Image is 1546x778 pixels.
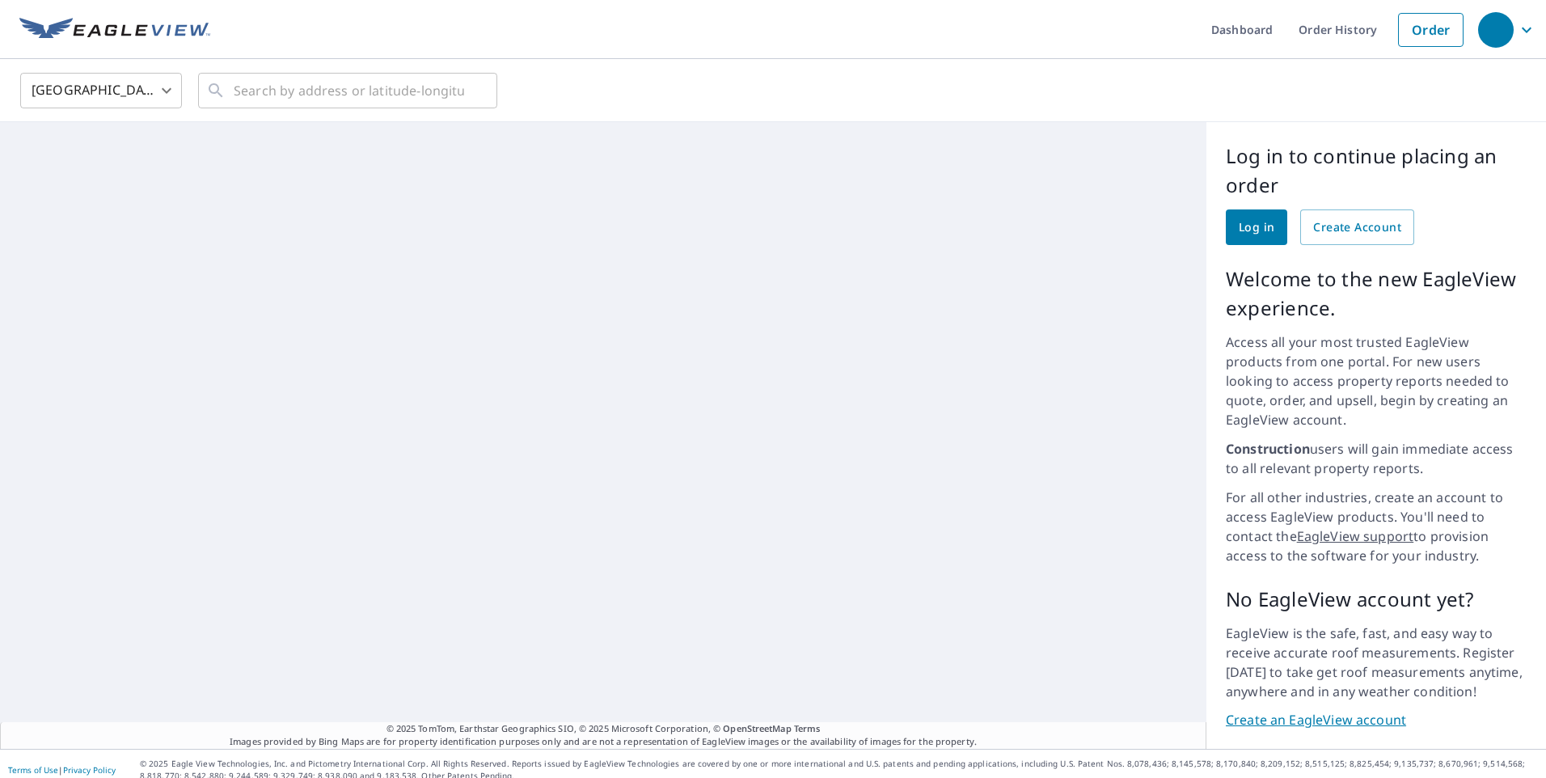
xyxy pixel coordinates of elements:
a: Create an EagleView account [1226,711,1527,729]
span: Log in [1239,218,1274,238]
a: Log in [1226,209,1287,245]
p: Welcome to the new EagleView experience. [1226,264,1527,323]
span: © 2025 TomTom, Earthstar Geographics SIO, © 2025 Microsoft Corporation, © [386,722,821,736]
span: Create Account [1313,218,1401,238]
a: EagleView support [1297,527,1414,545]
a: OpenStreetMap [723,722,791,734]
a: Create Account [1300,209,1414,245]
p: users will gain immediate access to all relevant property reports. [1226,439,1527,478]
strong: Construction [1226,440,1310,458]
a: Privacy Policy [63,764,116,776]
p: | [8,765,116,775]
p: For all other industries, create an account to access EagleView products. You'll need to contact ... [1226,488,1527,565]
p: Access all your most trusted EagleView products from one portal. For new users looking to access ... [1226,332,1527,429]
p: EagleView is the safe, fast, and easy way to receive accurate roof measurements. Register [DATE] ... [1226,624,1527,701]
a: Terms of Use [8,764,58,776]
img: EV Logo [19,18,210,42]
a: Terms [794,722,821,734]
a: Order [1398,13,1464,47]
p: Log in to continue placing an order [1226,142,1527,200]
div: [GEOGRAPHIC_DATA] [20,68,182,113]
input: Search by address or latitude-longitude [234,68,464,113]
p: No EagleView account yet? [1226,585,1527,614]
